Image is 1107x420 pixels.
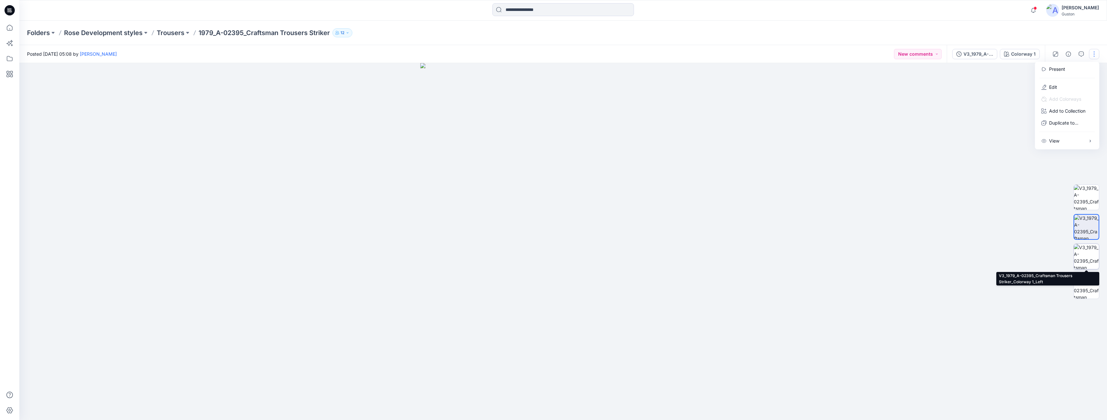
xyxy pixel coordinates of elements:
button: Colorway 1 [1000,49,1040,59]
p: View [1049,137,1059,144]
a: Rose Development styles [64,28,143,37]
button: V3_1979_A-02395_Craftsman Trousers Striker [952,49,997,59]
div: Guston [1062,12,1099,16]
img: avatar [1046,4,1059,17]
a: [PERSON_NAME] [80,51,117,57]
button: Details [1063,49,1074,59]
img: V3_1979_A-02395_Craftsman Trousers Striker_Colorway 1_Right [1074,274,1099,299]
img: V3_1979_A-02395_Craftsman Trousers Striker_Colorway 1_Back [1074,215,1099,239]
button: 12 [332,28,352,37]
a: Folders [27,28,50,37]
a: Present [1049,66,1065,72]
p: Add to Collection [1049,107,1085,114]
a: Trousers [157,28,184,37]
img: eyJhbGciOiJIUzI1NiIsImtpZCI6IjAiLCJzbHQiOiJzZXMiLCJ0eXAiOiJKV1QifQ.eyJkYXRhIjp7InR5cGUiOiJzdG9yYW... [420,63,706,420]
div: Colorway 1 [1011,51,1036,58]
div: V3_1979_A-02395_Craftsman Trousers Striker [963,51,993,58]
a: Edit [1049,84,1057,90]
img: V3_1979_A-02395_Craftsman Trousers Striker_Colorway 1_Front [1074,185,1099,210]
p: 12 [340,29,344,36]
p: Duplicate to... [1049,119,1078,126]
img: V3_1979_A-02395_Craftsman Trousers Striker_Colorway 1_Left [1074,244,1099,269]
p: 1979_A-02395_Craftsman Trousers Striker [199,28,330,37]
div: [PERSON_NAME] [1062,4,1099,12]
span: Posted [DATE] 05:08 by [27,51,117,57]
